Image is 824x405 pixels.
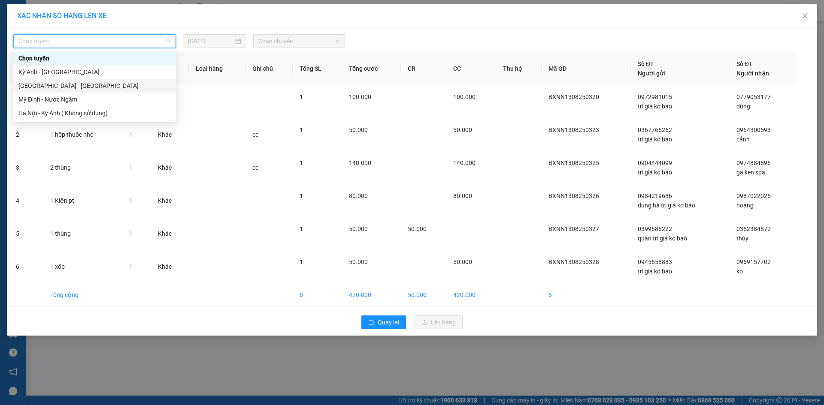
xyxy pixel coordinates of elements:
th: Loại hàng [189,52,245,85]
th: Mã GD [542,52,631,85]
span: 1 [300,93,303,100]
button: rollbackQuay lại [361,315,406,329]
span: hoàng [736,202,754,209]
span: dũng [736,103,750,110]
span: 50.000 [453,258,472,265]
div: Kỳ Anh - Hà Nội [13,65,176,79]
button: uploadLên hàng [415,315,463,329]
span: 1 [300,225,303,232]
span: quân tri giá ko baó [638,235,687,242]
span: 1 [300,126,303,133]
span: 50.000 [453,126,472,133]
span: 50.000 [349,258,368,265]
span: BXNN1308250328 [548,258,599,265]
td: 1 xốp [43,250,122,283]
span: cc [252,131,258,138]
th: Tổng SL [293,52,342,85]
span: 100.000 [453,93,476,100]
span: 50.000 [349,225,368,232]
div: Kỳ Anh - [GEOGRAPHIC_DATA] [18,67,171,77]
div: Mỹ Đình - Nước Ngầm [13,93,176,106]
td: 2 thùng [43,151,122,184]
td: 420.000 [446,283,496,307]
td: 1 hôp thuốc nhỏ [43,118,122,151]
span: Quay lại [378,318,399,327]
span: 50.000 [349,126,368,133]
button: Close [793,4,817,28]
span: cảnh [736,136,750,143]
span: BXNN1308250325 [548,159,599,166]
td: 6 [542,283,631,307]
td: Tổng cộng [43,283,122,307]
span: 1 [129,263,133,270]
span: tri giá ko báo [638,169,672,176]
span: 0964300593 [736,126,771,133]
span: ga ken spa [736,169,765,176]
span: 0984219686 [638,192,672,199]
td: Khác [151,217,189,250]
span: cc [252,164,258,171]
span: 140.000 [349,159,371,166]
div: Hà Nội - Kỳ Anh ( Không sử dụng) [13,106,176,120]
span: tri giá ko báo [638,268,672,275]
th: STT [9,52,43,85]
td: 1 [9,85,43,118]
td: 3 [9,151,43,184]
span: dung hà tri giá ko báo [638,202,695,209]
span: 0987022025 [736,192,771,199]
span: tri giá ko báo [638,136,672,143]
td: 1 Kiện pt [43,184,122,217]
th: Tổng cước [342,52,401,85]
span: 0904444099 [638,159,672,166]
span: 0352384872 [736,225,771,232]
span: 0779053177 [736,93,771,100]
span: 1 [129,197,133,204]
div: Chọn tuyến [13,51,176,65]
td: 5 [9,217,43,250]
div: Mỹ Đình - Nước Ngầm [18,95,171,104]
td: Khác [151,151,189,184]
td: Khác [151,118,189,151]
span: Số ĐT [638,60,654,67]
td: 50.000 [401,283,446,307]
span: BXNN1308250320 [548,93,599,100]
div: [GEOGRAPHIC_DATA] - [GEOGRAPHIC_DATA] [18,81,171,90]
td: 1 thùng [43,217,122,250]
span: ko [736,268,743,275]
span: 1 [300,258,303,265]
span: Người nhận [736,70,769,77]
span: rollback [368,319,374,326]
span: 100.000 [349,93,371,100]
input: 13/08/2025 [188,36,233,46]
span: 1 [129,164,133,171]
span: 0367766262 [638,126,672,133]
span: 80.000 [453,192,472,199]
span: 50.000 [408,225,427,232]
span: 80.000 [349,192,368,199]
th: CC [446,52,496,85]
span: Người gửi [638,70,665,77]
div: Hà Nội - Kỳ Anh ( Không sử dụng) [18,108,171,118]
td: 6 [9,250,43,283]
span: Chọn tuyến [18,35,171,48]
th: CR [401,52,446,85]
span: 1 [300,192,303,199]
span: 0399686222 [638,225,672,232]
span: XÁC NHẬN SỐ HÀNG LÊN XE [17,12,106,20]
span: 0974884896 [736,159,771,166]
span: 1 [300,159,303,166]
span: 0945658883 [638,258,672,265]
td: 4 [9,184,43,217]
span: BXNN1308250323 [548,126,599,133]
li: In ngày: 11:19 13/08 [4,63,96,75]
div: Chọn tuyến [18,54,171,63]
span: Chọn chuyến [258,35,340,48]
td: Khác [151,250,189,283]
span: 0972981015 [638,93,672,100]
span: thùy [736,235,748,242]
span: BXNN1308250327 [548,225,599,232]
td: 470.000 [342,283,401,307]
li: [PERSON_NAME] [4,51,96,63]
span: 140.000 [453,159,476,166]
span: close [802,12,809,19]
